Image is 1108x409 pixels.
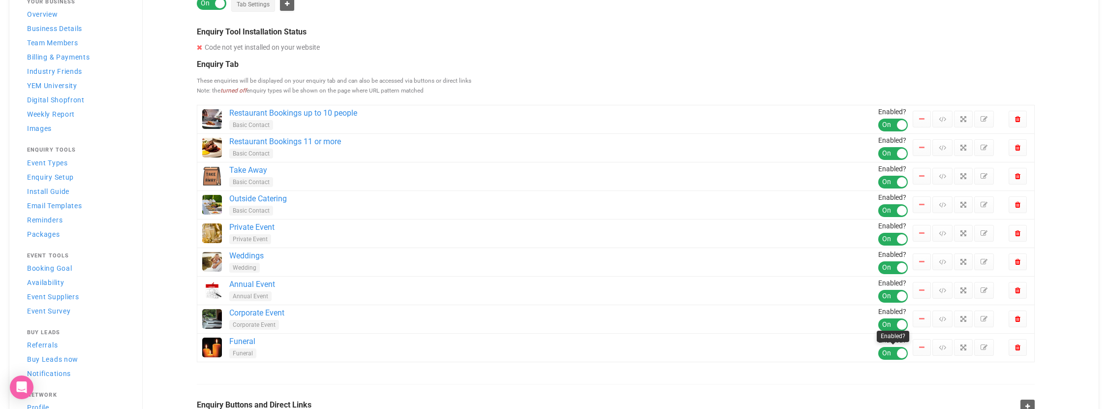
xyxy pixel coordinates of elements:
legend: Enquiry Tool Installation Status [197,27,1035,38]
a: Outside Catering [229,193,879,205]
div: Code not yet installed on your website [197,42,1035,52]
span: Basic Contact [229,120,273,130]
span: Annual Event [229,291,272,301]
a: Private Event [229,222,879,233]
div: Open Intercom Messenger [10,376,33,399]
div: Enabled? [878,307,913,316]
span: Overview [27,10,58,18]
a: Availability [24,276,132,289]
span: Corporate Event [229,320,279,330]
div: Enabled? [878,250,913,259]
a: Event Types [24,156,132,169]
span: Booking Goal [27,264,72,272]
a: Packages [24,227,132,241]
div: Enabled? [878,278,913,288]
a: Event Suppliers [24,290,132,303]
a: Reminders [24,213,132,226]
a: Industry Friends [24,64,132,78]
span: Digital Shopfront [27,96,85,104]
span: Private Event [229,234,271,244]
span: Images [27,125,52,132]
a: Event Survey [24,304,132,317]
span: Basic Contact [229,149,273,158]
div: Enabled? [877,331,909,342]
span: Team Members [27,39,78,47]
a: Buy Leads now [24,352,132,366]
span: Business Details [27,25,82,32]
span: Weekly Report [27,110,75,118]
span: Basic Contact [229,206,273,216]
a: Booking Goal [24,261,132,275]
span: Install Guide [27,188,69,195]
span: Billing & Payments [27,53,90,61]
a: Overview [24,7,132,21]
span: YEM University [27,82,77,90]
h4: Buy Leads [27,330,129,336]
small: Note: the enquiry types wil be shown on the page where URL pattern matched [197,87,424,94]
div: Enabled? [878,135,913,145]
a: YEM University [24,79,132,92]
div: Enabled? [878,221,913,231]
span: Event Types [27,159,68,167]
h4: Network [27,392,129,398]
a: Corporate Event [229,308,879,319]
a: Team Members [24,36,132,49]
span: Wedding [229,263,260,273]
span: Email Templates [27,202,82,210]
em: turned off [220,87,246,94]
a: Annual Event [229,279,879,290]
a: Take Away [229,165,879,176]
a: Enquiry Setup [24,170,132,184]
span: Event Suppliers [27,293,79,301]
div: Enabled? [878,192,913,202]
a: Business Details [24,22,132,35]
span: Availability [27,279,64,286]
a: Email Templates [24,199,132,212]
a: Weekly Report [24,107,132,121]
a: Restaurant Bookings up to 10 people [229,108,879,119]
small: These enquiries will be displayed on your enquiry tab and can also be accessed via buttons or dir... [197,77,471,84]
legend: Enquiry Tab [197,59,1035,70]
div: Enabled? [878,107,913,117]
span: Event Survey [27,307,70,315]
a: Install Guide [24,185,132,198]
span: Reminders [27,216,62,224]
span: Funeral [229,348,256,358]
h4: Enquiry Tools [27,147,129,153]
span: Notifications [27,370,71,378]
div: Enabled? [878,164,913,174]
a: Weddings [229,251,879,262]
a: Funeral [229,336,879,347]
span: Basic Contact [229,177,273,187]
a: Images [24,122,132,135]
span: Enquiry Setup [27,173,74,181]
a: Notifications [24,367,132,380]
a: Restaurant Bookings 11 or more [229,136,879,148]
span: Packages [27,230,60,238]
a: Billing & Payments [24,50,132,63]
a: Digital Shopfront [24,93,132,106]
h4: Event Tools [27,253,129,259]
a: Referrals [24,338,132,351]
